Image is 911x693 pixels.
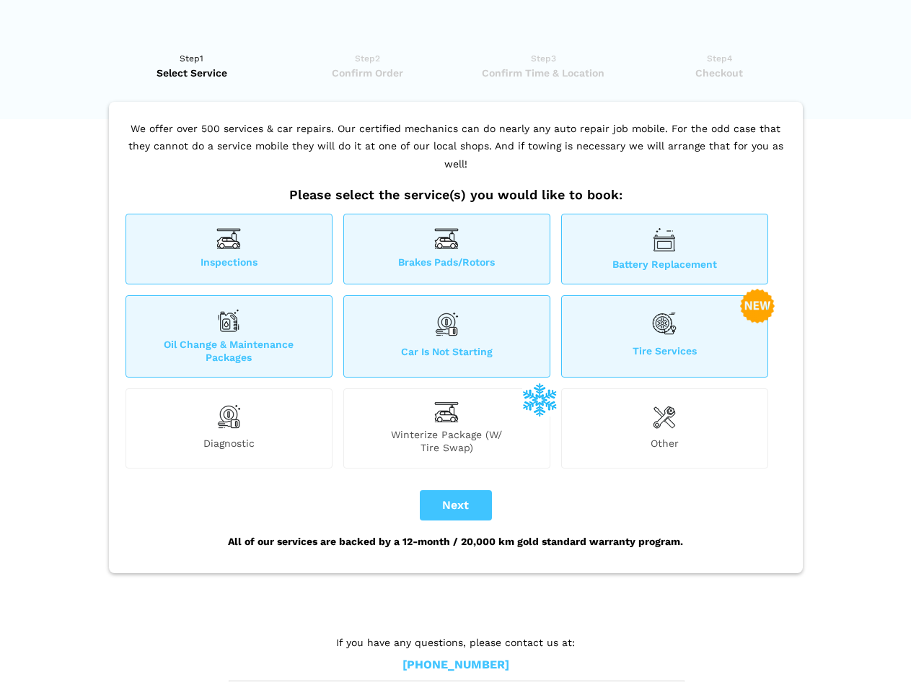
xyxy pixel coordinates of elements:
span: Other [562,437,767,454]
span: Diagnostic [126,437,332,454]
span: Oil Change & Maintenance Packages [126,338,332,364]
a: Step4 [636,51,803,80]
span: Inspections [126,256,332,271]
span: Brakes Pads/Rotors [344,256,550,271]
a: Step1 [109,51,276,80]
p: We offer over 500 services & car repairs. Our certified mechanics can do nearly any auto repair j... [122,120,790,188]
p: If you have any questions, please contact us at: [229,635,683,650]
img: new-badge-2-48.png [740,289,775,323]
span: Checkout [636,66,803,80]
span: Tire Services [562,344,767,364]
a: [PHONE_NUMBER] [402,658,509,673]
span: Confirm Time & Location [460,66,627,80]
h2: Please select the service(s) you would like to book: [122,187,790,203]
span: Select Service [109,66,276,80]
div: All of our services are backed by a 12-month / 20,000 km gold standard warranty program. [122,520,790,562]
span: Confirm Order [284,66,451,80]
img: winterize-icon_1.png [522,382,557,417]
span: Car is not starting [344,345,550,364]
a: Step3 [460,51,627,80]
button: Next [420,490,492,520]
span: Battery Replacement [562,258,767,271]
span: Winterize Package (W/ Tire Swap) [344,428,550,454]
a: Step2 [284,51,451,80]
